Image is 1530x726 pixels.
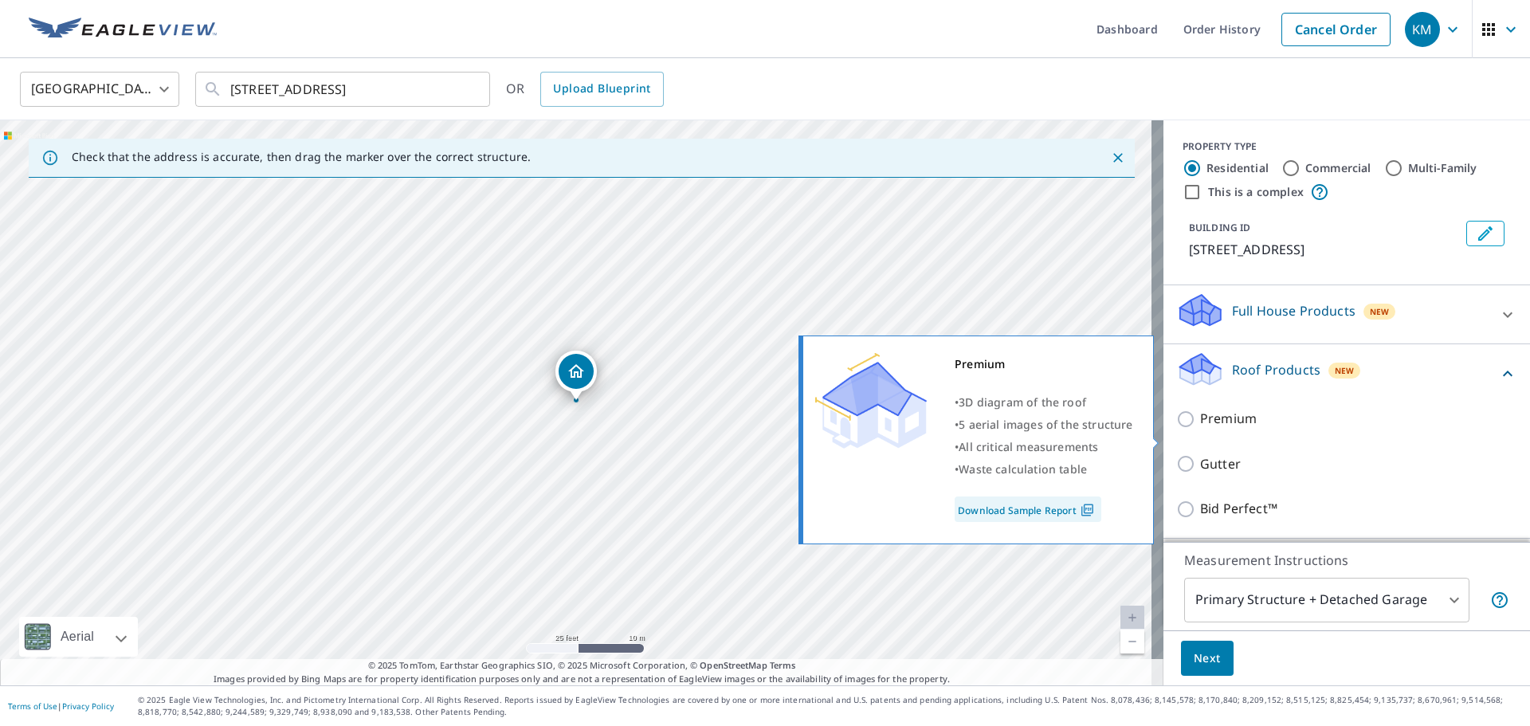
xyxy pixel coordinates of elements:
p: Bid Perfect™ [1200,499,1277,519]
div: • [955,458,1133,481]
a: Cancel Order [1281,13,1391,46]
button: Close [1108,147,1128,168]
p: Full House Products [1232,301,1355,320]
div: KM [1405,12,1440,47]
a: Upload Blueprint [540,72,663,107]
div: Premium [955,353,1133,375]
div: Primary Structure + Detached Garage [1184,578,1469,622]
label: Multi-Family [1408,160,1477,176]
p: Check that the address is accurate, then drag the marker over the correct structure. [72,150,531,164]
div: • [955,414,1133,436]
div: Aerial [19,617,138,657]
div: • [955,436,1133,458]
p: © 2025 Eagle View Technologies, Inc. and Pictometry International Corp. All Rights Reserved. Repo... [138,694,1522,718]
p: BUILDING ID [1189,221,1250,234]
a: Privacy Policy [62,700,114,712]
a: Current Level 20, Zoom In Disabled [1120,606,1144,630]
span: Next [1194,649,1221,669]
button: Edit building 1 [1466,221,1504,246]
div: Full House ProductsNew [1176,292,1517,337]
p: Premium [1200,409,1257,429]
img: EV Logo [29,18,217,41]
label: Residential [1206,160,1269,176]
button: Next [1181,641,1234,677]
a: OpenStreetMap [700,659,767,671]
div: OR [506,72,664,107]
label: This is a complex [1208,184,1304,200]
div: [GEOGRAPHIC_DATA] [20,67,179,112]
span: Waste calculation table [959,461,1087,477]
span: New [1335,364,1355,377]
p: Gutter [1200,454,1241,474]
a: Download Sample Report [955,496,1101,522]
span: Your report will include the primary structure and a detached garage if one exists. [1490,591,1509,610]
div: • [955,391,1133,414]
p: Roof Products [1232,360,1320,379]
span: © 2025 TomTom, Earthstar Geographics SIO, © 2025 Microsoft Corporation, © [368,659,796,673]
p: | [8,701,114,711]
div: Aerial [56,617,99,657]
label: Commercial [1305,160,1371,176]
img: Premium [815,353,927,449]
span: New [1370,305,1390,318]
div: Roof ProductsNew [1176,351,1517,396]
p: [STREET_ADDRESS] [1189,240,1460,259]
span: Upload Blueprint [553,79,650,99]
img: Pdf Icon [1077,503,1098,517]
span: 3D diagram of the roof [959,394,1086,410]
input: Search by address or latitude-longitude [230,67,457,112]
span: 5 aerial images of the structure [959,417,1132,432]
span: All critical measurements [959,439,1098,454]
a: Terms [770,659,796,671]
div: Dropped pin, building 1, Residential property, 1407 Carriage Run Dr Pleasant Garden, NC 27313 [555,351,597,400]
p: Measurement Instructions [1184,551,1509,570]
div: PROPERTY TYPE [1183,139,1511,154]
a: Current Level 20, Zoom Out [1120,630,1144,653]
a: Terms of Use [8,700,57,712]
